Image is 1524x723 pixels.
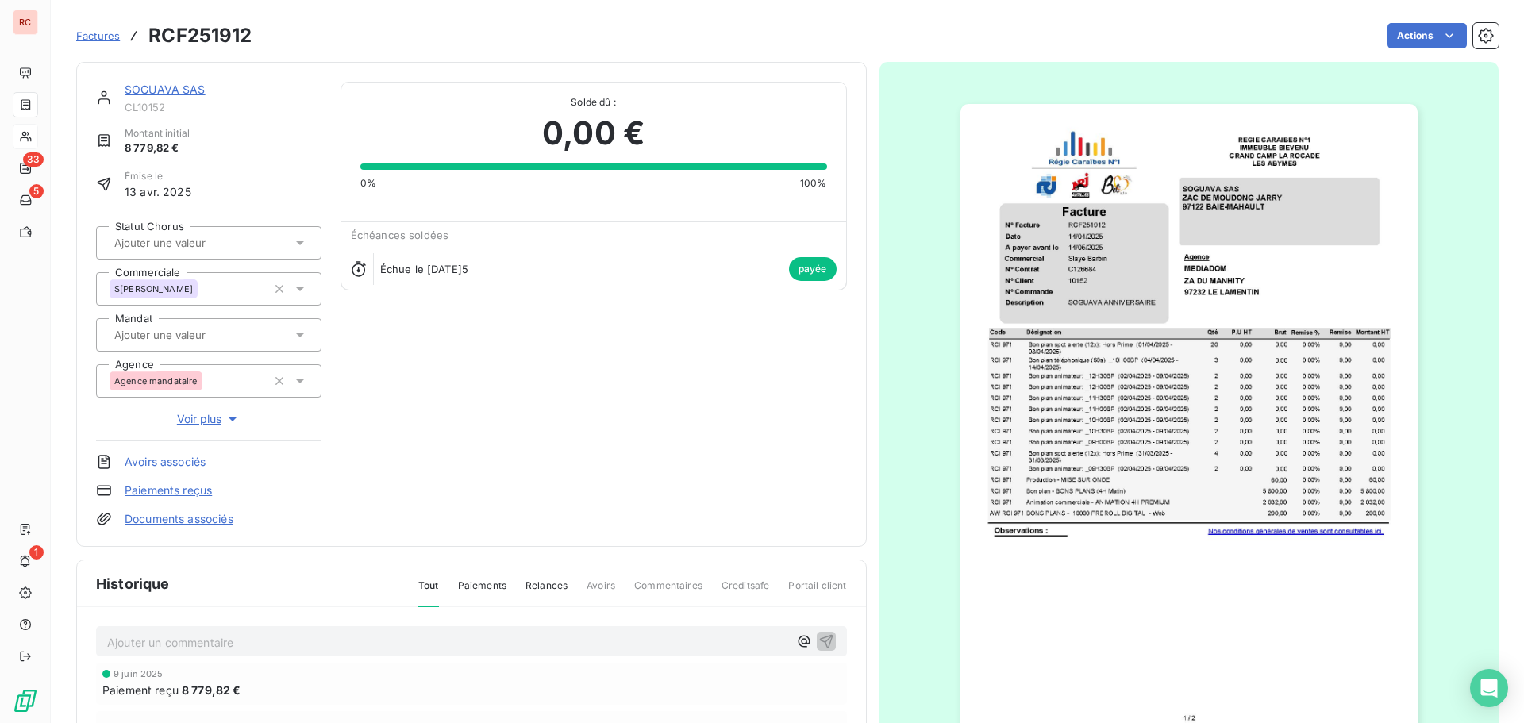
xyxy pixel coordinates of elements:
[125,454,206,470] a: Avoirs associés
[788,579,846,606] span: Portail client
[182,682,241,698] span: 8 779,82 €
[1470,669,1508,707] div: Open Intercom Messenger
[96,410,321,428] button: Voir plus
[722,579,770,606] span: Creditsafe
[360,176,376,190] span: 0%
[113,328,272,342] input: Ajouter une valeur
[125,169,191,183] span: Émise le
[125,483,212,498] a: Paiements reçus
[177,411,241,427] span: Voir plus
[351,229,449,241] span: Échéances soldées
[125,126,190,140] span: Montant initial
[102,682,179,698] span: Paiement reçu
[125,511,233,527] a: Documents associés
[13,10,38,35] div: RC
[76,29,120,42] span: Factures
[125,183,191,200] span: 13 avr. 2025
[13,688,38,713] img: Logo LeanPay
[29,184,44,198] span: 5
[525,579,568,606] span: Relances
[360,95,827,110] span: Solde dû :
[148,21,252,50] h3: RCF251912
[458,579,506,606] span: Paiements
[1387,23,1467,48] button: Actions
[125,140,190,156] span: 8 779,82 €
[125,83,206,96] a: SOGUAVA SAS
[76,28,120,44] a: Factures
[587,579,615,606] span: Avoirs
[542,110,645,157] span: 0,00 €
[418,579,439,607] span: Tout
[114,669,164,679] span: 9 juin 2025
[800,176,827,190] span: 100%
[634,579,702,606] span: Commentaires
[380,263,468,275] span: Échue le [DATE]5
[114,284,193,294] span: S[PERSON_NAME]
[113,236,272,250] input: Ajouter une valeur
[96,573,170,594] span: Historique
[23,152,44,167] span: 33
[789,257,837,281] span: payée
[29,545,44,560] span: 1
[114,376,198,386] span: Agence mandataire
[125,101,321,113] span: CL10152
